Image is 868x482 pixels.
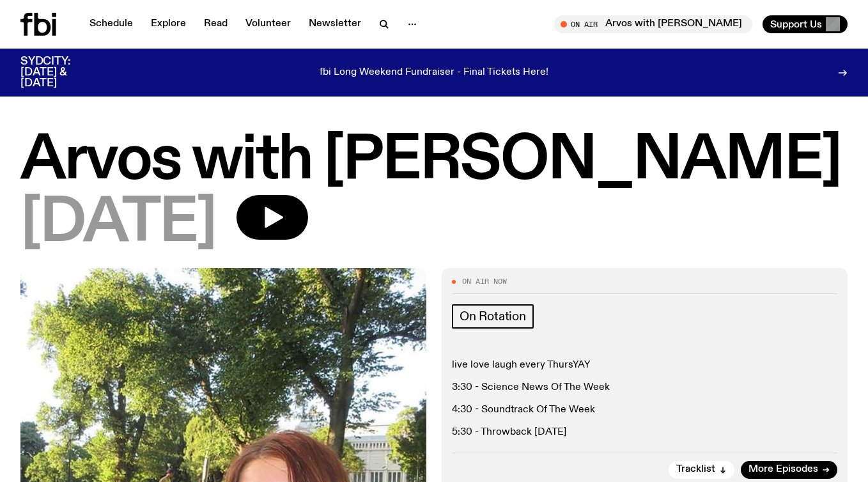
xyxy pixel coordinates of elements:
a: More Episodes [741,461,837,479]
h1: Arvos with [PERSON_NAME] [20,132,848,190]
p: 4:30 - Soundtrack Of The Week [452,404,837,416]
span: On Air Now [462,278,507,285]
a: Explore [143,15,194,33]
p: fbi Long Weekend Fundraiser - Final Tickets Here! [320,67,548,79]
p: 5:30 - Throwback [DATE] [452,426,837,439]
p: live love laugh every ThursYAY [452,359,837,371]
a: Read [196,15,235,33]
h3: SYDCITY: [DATE] & [DATE] [20,56,102,89]
a: Newsletter [301,15,369,33]
button: Tracklist [669,461,734,479]
span: On Rotation [460,309,526,323]
a: Schedule [82,15,141,33]
button: Support Us [763,15,848,33]
button: On AirArvos with [PERSON_NAME] [554,15,752,33]
p: 3:30 - Science News Of The Week [452,382,837,394]
span: Support Us [770,19,822,30]
span: More Episodes [748,465,818,474]
span: [DATE] [20,195,216,253]
a: Volunteer [238,15,298,33]
a: On Rotation [452,304,534,329]
span: Tracklist [676,465,715,474]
